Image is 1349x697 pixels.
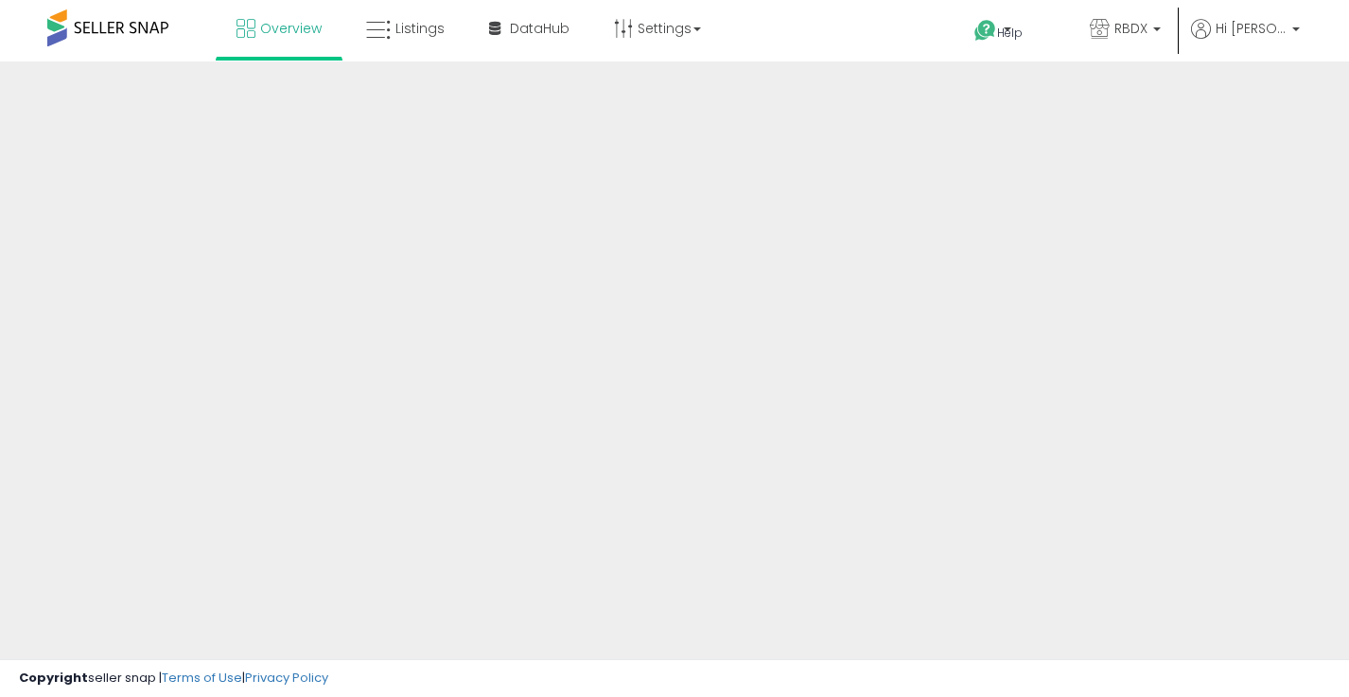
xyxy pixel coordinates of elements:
a: Terms of Use [162,669,242,687]
a: Hi [PERSON_NAME] [1191,19,1300,61]
span: RBDX [1114,19,1148,38]
span: Hi [PERSON_NAME] [1216,19,1287,38]
span: Help [997,25,1023,41]
span: Listings [395,19,445,38]
span: Overview [260,19,322,38]
i: Get Help [973,19,997,43]
a: Privacy Policy [245,669,328,687]
a: Help [959,5,1060,61]
span: DataHub [510,19,569,38]
div: seller snap | | [19,670,328,688]
strong: Copyright [19,669,88,687]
